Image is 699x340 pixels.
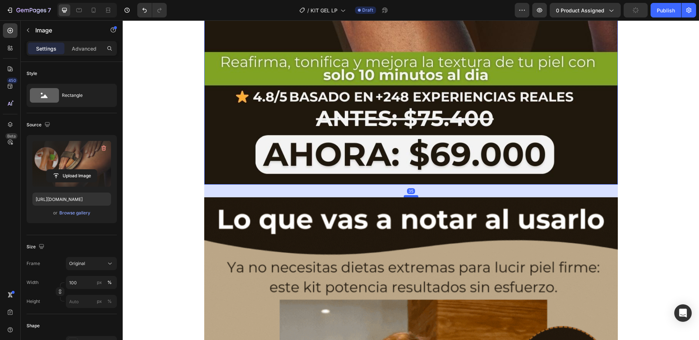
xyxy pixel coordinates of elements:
[657,7,675,14] div: Publish
[46,169,97,182] button: Upload Image
[137,3,167,17] div: Undo/Redo
[72,45,96,52] p: Advanced
[107,279,112,286] div: %
[32,193,111,206] input: https://example.com/image.jpg
[550,3,621,17] button: 0 product assigned
[27,120,52,130] div: Source
[66,295,117,308] input: px%
[307,7,309,14] span: /
[36,45,56,52] p: Settings
[48,6,51,15] p: 7
[5,133,17,139] div: Beta
[97,279,102,286] div: px
[62,87,106,104] div: Rectangle
[59,210,90,216] div: Browse gallery
[3,3,54,17] button: 7
[556,7,604,14] span: 0 product assigned
[27,260,40,267] label: Frame
[105,297,114,306] button: px
[53,209,58,217] span: or
[651,3,681,17] button: Publish
[95,278,104,287] button: %
[27,279,39,286] label: Width
[674,304,692,322] div: Open Intercom Messenger
[69,260,85,267] span: Original
[362,7,373,13] span: Draft
[97,298,102,305] div: px
[105,278,114,287] button: px
[66,257,117,270] button: Original
[107,298,112,305] div: %
[311,7,337,14] span: KIT GEL LP
[66,276,117,289] input: px%
[27,298,40,305] label: Height
[27,323,40,329] div: Shape
[59,209,91,217] button: Browse gallery
[35,26,97,35] p: Image
[123,20,699,340] iframe: Design area
[95,297,104,306] button: %
[27,242,46,252] div: Size
[284,168,292,174] div: 35
[27,70,37,77] div: Style
[7,78,17,83] div: 450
